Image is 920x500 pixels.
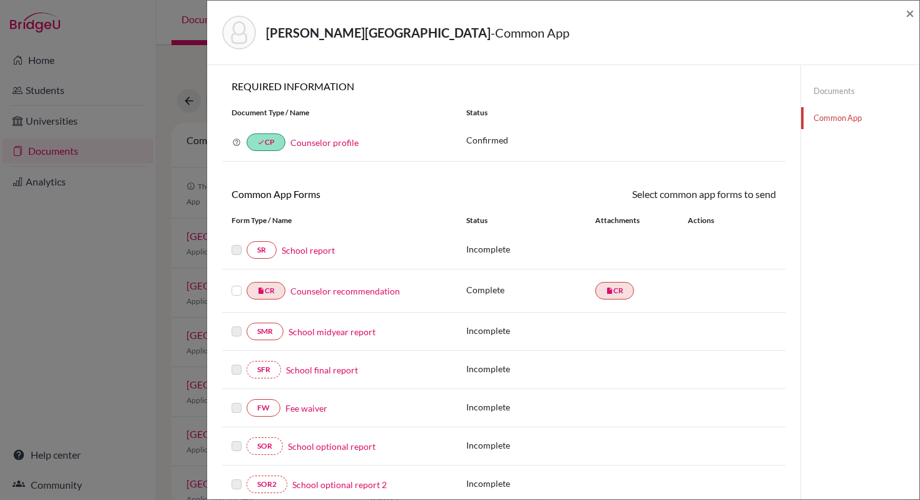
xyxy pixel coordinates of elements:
[257,287,265,294] i: insert_drive_file
[466,133,776,147] p: Confirmed
[595,282,634,299] a: insert_drive_fileCR
[466,283,595,296] p: Complete
[247,323,284,340] a: SMR
[247,241,277,259] a: SR
[289,325,376,338] a: School midyear report
[801,80,919,102] a: Documents
[292,478,387,491] a: School optional report 2
[801,107,919,129] a: Common App
[222,107,457,118] div: Document Type / Name
[247,133,285,151] a: doneCP
[266,25,491,40] strong: [PERSON_NAME][GEOGRAPHIC_DATA]
[606,287,613,294] i: insert_drive_file
[466,324,595,337] p: Incomplete
[222,188,504,200] h6: Common App Forms
[222,80,785,92] h6: REQUIRED INFORMATION
[222,215,457,226] div: Form Type / Name
[466,362,595,375] p: Incomplete
[286,363,358,377] a: School final report
[491,25,570,40] span: - Common App
[504,187,785,202] div: Select common app forms to send
[247,476,287,493] a: SOR2
[282,244,335,257] a: School report
[288,440,376,453] a: School optional report
[466,215,595,226] div: Status
[673,215,750,226] div: Actions
[247,437,283,455] a: SOR
[466,477,595,490] p: Incomplete
[906,4,914,22] span: ×
[257,138,265,146] i: done
[247,361,281,378] a: SFR
[906,6,914,21] button: Close
[466,400,595,414] p: Incomplete
[285,402,327,415] a: Fee waiver
[595,215,673,226] div: Attachments
[466,242,595,256] p: Incomplete
[290,137,359,148] a: Counselor profile
[247,282,285,299] a: insert_drive_fileCR
[466,439,595,452] p: Incomplete
[247,399,280,417] a: FW
[457,107,785,118] div: Status
[290,284,400,298] a: Counselor recommendation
